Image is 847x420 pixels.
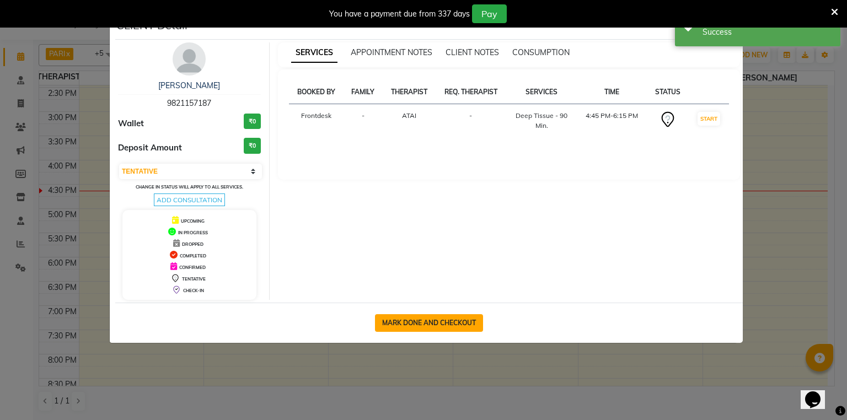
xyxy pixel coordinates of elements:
[513,111,570,131] div: Deep Tissue - 90 Min.
[436,80,506,104] th: REQ. THERAPIST
[178,230,208,235] span: IN PROGRESS
[446,47,499,57] span: CLIENT NOTES
[344,104,383,138] td: -
[183,288,204,293] span: CHECK-IN
[180,253,206,259] span: COMPLETED
[382,80,435,104] th: THERAPIST
[472,4,507,23] button: Pay
[289,104,344,138] td: Frontdesk
[436,104,506,138] td: -
[703,26,832,38] div: Success
[154,193,225,206] span: ADD CONSULTATION
[118,117,144,130] span: Wallet
[244,138,261,154] h3: ₹0
[167,98,211,108] span: 9821157187
[577,80,647,104] th: TIME
[351,47,432,57] span: APPOINTMENT NOTES
[329,8,470,20] div: You have a payment due from 337 days
[698,112,720,126] button: START
[181,218,205,224] span: UPCOMING
[158,80,220,90] a: [PERSON_NAME]
[512,47,570,57] span: CONSUMPTION
[647,80,688,104] th: STATUS
[291,43,337,63] span: SERVICES
[801,376,836,409] iframe: chat widget
[182,241,203,247] span: DROPPED
[179,265,206,270] span: CONFIRMED
[506,80,577,104] th: SERVICES
[402,111,416,120] span: ATAI
[136,184,243,190] small: CHANGE IN STATUS WILL APPLY TO ALL SERVICES.
[173,42,206,76] img: avatar
[577,104,647,138] td: 4:45 PM-6:15 PM
[244,114,261,130] h3: ₹0
[182,276,206,282] span: TENTATIVE
[375,314,483,332] button: MARK DONE AND CHECKOUT
[118,142,182,154] span: Deposit Amount
[344,80,383,104] th: FAMILY
[289,80,344,104] th: BOOKED BY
